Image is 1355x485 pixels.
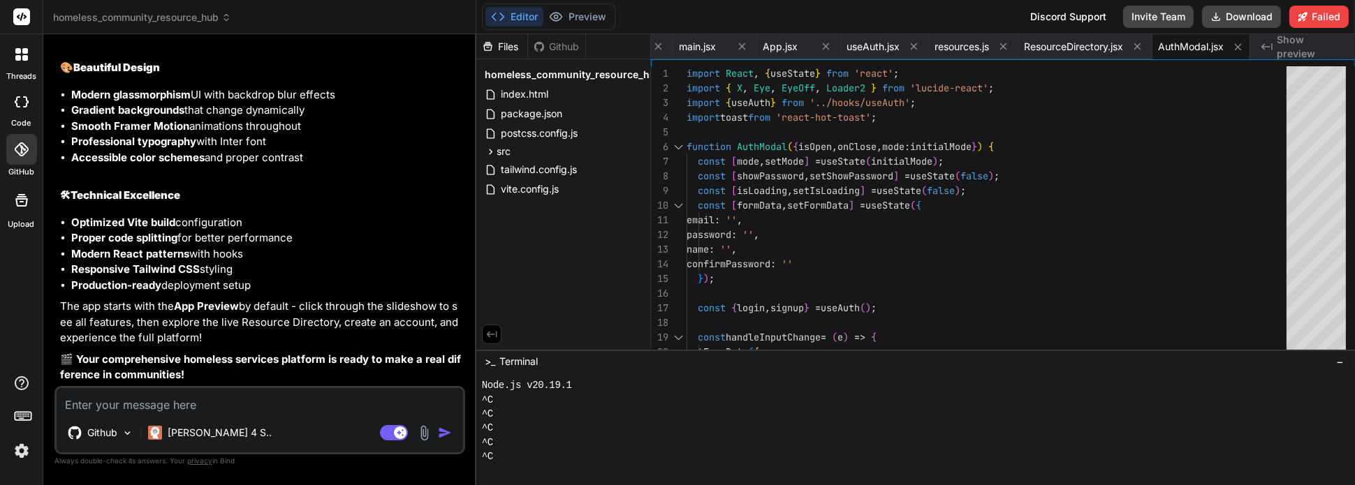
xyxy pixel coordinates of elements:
span: confirmPassword [687,258,770,270]
span: package.json [499,105,564,122]
li: deployment setup [71,278,462,294]
span: : [709,243,715,255]
span: ; [994,170,999,182]
span: useState [770,67,815,80]
img: attachment [416,425,432,441]
span: EyeOff [782,82,815,94]
span: setShowPassword [810,170,893,182]
span: useState [865,199,910,211]
span: tailwind.config.js [499,161,578,178]
span: } [871,82,877,94]
span: ^C [482,407,493,421]
div: 18 [651,315,668,330]
div: 12 [651,227,668,242]
span: { [916,199,921,211]
img: icon [438,426,452,440]
span: ] [860,184,865,197]
div: Github [528,40,585,54]
span: homeless_community_resource_hub [485,68,662,82]
div: 13 [651,242,668,257]
span: : [770,258,776,270]
span: const [698,331,726,343]
li: configuration [71,215,462,231]
span: [ [731,170,737,182]
span: , [832,140,837,153]
span: − [1336,355,1344,368]
span: = [871,184,877,197]
span: src [497,144,511,158]
div: 1 [651,66,668,81]
span: useState [877,184,921,197]
div: 14 [651,257,668,271]
span: ) [977,140,983,153]
div: 10 [651,198,668,213]
label: Upload [8,218,35,230]
span: { [793,140,798,153]
span: ( [832,331,837,343]
strong: Modern glassmorphism [71,88,191,101]
span: { [731,301,737,314]
span: ; [938,155,944,167]
li: styling [71,262,462,278]
span: ^C [482,449,493,463]
span: , [737,214,742,226]
span: useAuth [821,301,860,314]
span: ; [960,184,966,197]
span: = [904,170,910,182]
img: settings [10,439,34,463]
span: function [687,140,731,153]
h2: 🎨 [60,60,462,76]
div: 8 [651,169,668,184]
span: email [687,214,715,226]
span: const [698,170,726,182]
span: 'react' [854,67,893,80]
span: , [765,301,770,314]
span: Terminal [499,355,538,368]
span: , [877,140,882,153]
label: GitHub [8,166,34,178]
button: − [1333,350,1347,373]
span: } [804,301,810,314]
span: setMode [765,155,804,167]
span: , [787,184,793,197]
span: ] [849,199,854,211]
span: ) [955,184,960,197]
span: AuthModal.jsx [1158,40,1224,54]
span: ; [893,67,899,80]
span: ) [932,155,938,167]
span: ) [865,301,871,314]
p: Github [87,426,117,440]
span: 'lucide-react' [910,82,988,94]
span: ^C [482,421,493,435]
label: threads [6,70,36,82]
span: ; [910,96,916,109]
span: setFormData [687,345,748,358]
span: ] [893,170,899,182]
li: for better performance [71,230,462,246]
span: ( [910,199,916,211]
span: React [726,67,754,80]
li: animations throughout [71,119,462,135]
span: postcss.config.js [499,125,579,142]
span: , [770,82,776,94]
span: from [826,67,849,80]
button: Invite Team [1123,6,1194,28]
span: e [837,331,843,343]
div: 11 [651,213,668,227]
span: , [815,82,821,94]
span: ; [709,272,715,285]
span: ; [871,111,877,124]
span: vite.config.js [499,181,560,197]
span: privacy [187,456,212,465]
strong: Modern React patterns [71,247,189,260]
button: Failed [1289,6,1349,28]
li: with Inter font [71,134,462,150]
span: import [687,67,720,80]
span: ( [921,184,927,197]
span: = [821,331,826,343]
span: [ [731,155,737,167]
span: ( [860,301,865,314]
span: from [748,111,770,124]
span: >_ [485,355,495,368]
span: Node.js v20.19.1 [482,378,572,392]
